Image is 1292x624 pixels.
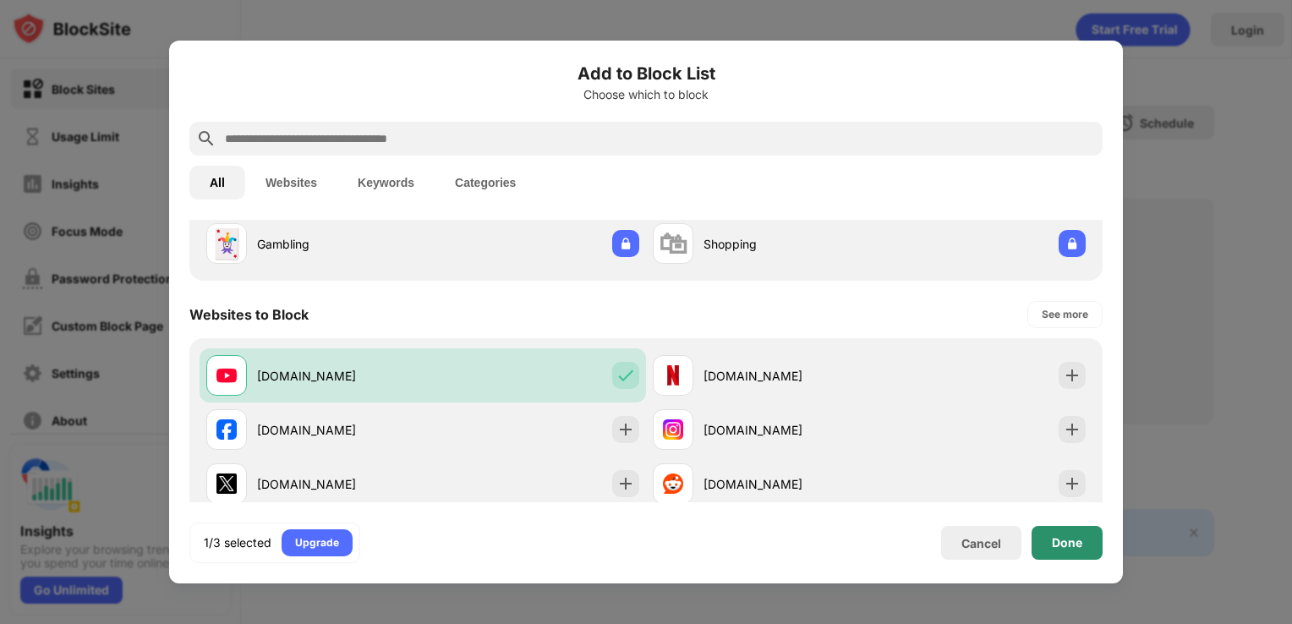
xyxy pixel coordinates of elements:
div: [DOMAIN_NAME] [257,421,423,439]
div: Shopping [703,235,869,253]
img: favicons [663,473,683,494]
button: Categories [435,166,536,200]
div: [DOMAIN_NAME] [257,367,423,385]
div: Done [1052,536,1082,550]
button: Keywords [337,166,435,200]
div: Websites to Block [189,306,309,323]
h6: Add to Block List [189,61,1103,86]
img: favicons [216,365,237,386]
div: Choose which to block [189,88,1103,101]
img: favicons [663,419,683,440]
div: Cancel [961,536,1001,550]
img: favicons [216,419,237,440]
div: [DOMAIN_NAME] [703,475,869,493]
div: 🃏 [209,227,244,261]
button: All [189,166,245,200]
button: Websites [245,166,337,200]
img: favicons [663,365,683,386]
img: search.svg [196,129,216,149]
div: [DOMAIN_NAME] [703,367,869,385]
div: See more [1042,306,1088,323]
div: [DOMAIN_NAME] [703,421,869,439]
div: Gambling [257,235,423,253]
div: 🛍 [659,227,687,261]
div: [DOMAIN_NAME] [257,475,423,493]
div: 1/3 selected [204,534,271,551]
div: Upgrade [295,534,339,551]
img: favicons [216,473,237,494]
